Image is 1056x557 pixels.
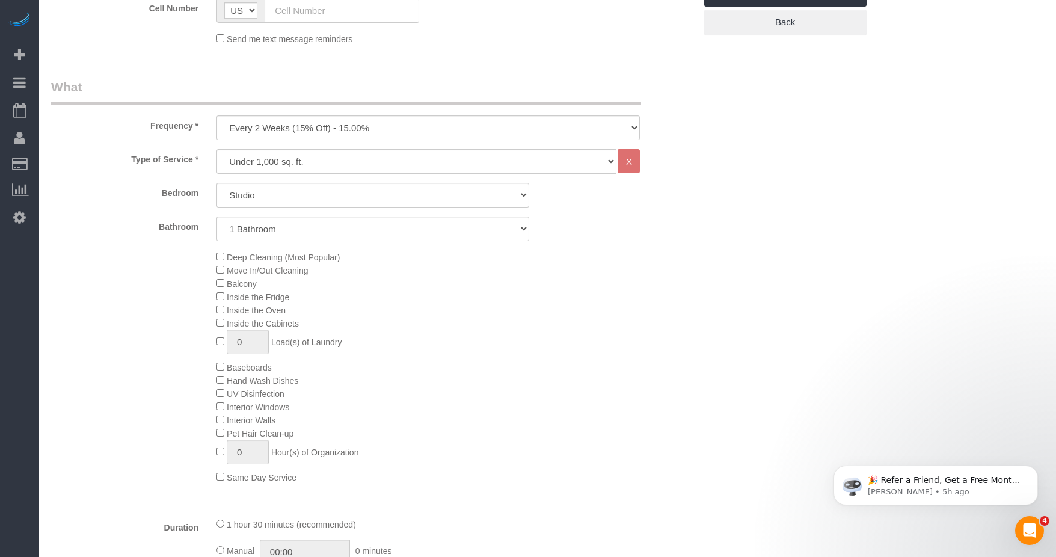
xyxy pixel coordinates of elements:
[42,517,207,534] label: Duration
[42,217,207,233] label: Bathroom
[355,546,392,556] span: 0 minutes
[42,115,207,132] label: Frequency *
[1015,516,1044,545] iframe: Intercom live chat
[227,279,257,289] span: Balcony
[42,149,207,165] label: Type of Service *
[227,416,275,425] span: Interior Walls
[815,440,1056,525] iframe: Intercom notifications message
[227,319,299,328] span: Inside the Cabinets
[227,389,284,399] span: UV Disinfection
[227,253,340,262] span: Deep Cleaning (Most Popular)
[1040,516,1049,526] span: 4
[271,337,342,347] span: Load(s) of Laundry
[227,546,254,556] span: Manual
[227,266,308,275] span: Move In/Out Cleaning
[704,10,867,35] a: Back
[227,473,296,482] span: Same Day Service
[227,429,293,439] span: Pet Hair Clean-up
[227,376,298,386] span: Hand Wash Dishes
[42,183,207,199] label: Bedroom
[227,34,352,44] span: Send me text message reminders
[227,402,289,412] span: Interior Windows
[227,363,272,372] span: Baseboards
[51,78,641,105] legend: What
[271,448,359,457] span: Hour(s) of Organization
[227,520,356,529] span: 1 hour 30 minutes (recommended)
[227,292,289,302] span: Inside the Fridge
[7,12,31,29] img: Automaid Logo
[227,306,286,315] span: Inside the Oven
